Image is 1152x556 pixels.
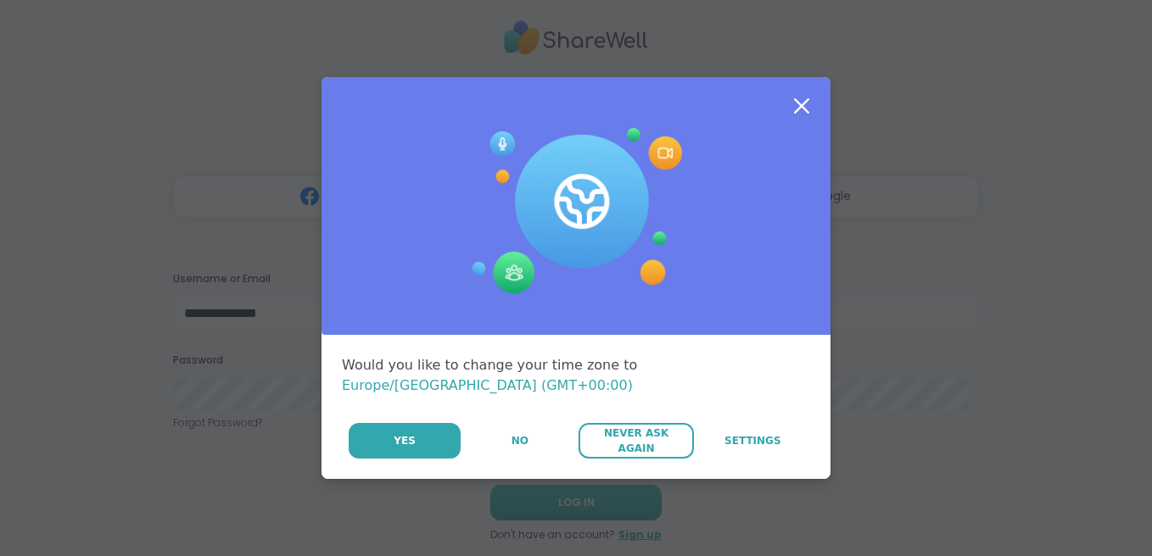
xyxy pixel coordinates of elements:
[587,425,685,456] span: Never Ask Again
[342,377,633,393] span: Europe/[GEOGRAPHIC_DATA] (GMT+00:00)
[579,423,693,459] button: Never Ask Again
[724,433,781,448] span: Settings
[462,423,577,459] button: No
[696,423,810,459] a: Settings
[470,128,682,294] img: Session Experience
[349,423,461,459] button: Yes
[512,433,528,448] span: No
[394,433,416,448] span: Yes
[342,355,810,396] div: Would you like to change your time zone to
